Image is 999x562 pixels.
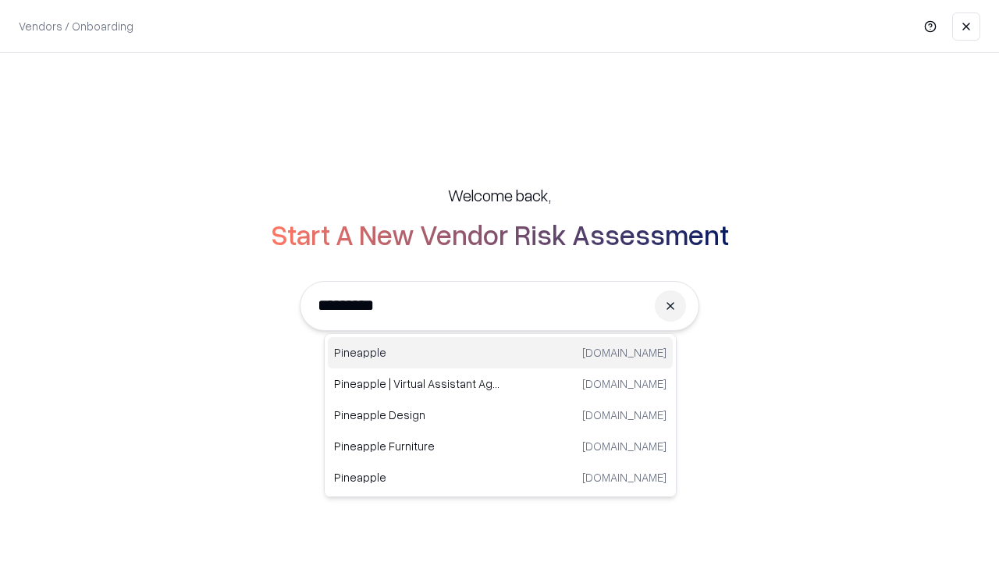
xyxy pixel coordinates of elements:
[324,333,677,497] div: Suggestions
[271,219,729,250] h2: Start A New Vendor Risk Assessment
[334,375,500,392] p: Pineapple | Virtual Assistant Agency
[334,344,500,361] p: Pineapple
[334,469,500,486] p: Pineapple
[334,438,500,454] p: Pineapple Furniture
[448,184,551,206] h5: Welcome back,
[582,375,667,392] p: [DOMAIN_NAME]
[334,407,500,423] p: Pineapple Design
[582,344,667,361] p: [DOMAIN_NAME]
[19,18,133,34] p: Vendors / Onboarding
[582,438,667,454] p: [DOMAIN_NAME]
[582,469,667,486] p: [DOMAIN_NAME]
[582,407,667,423] p: [DOMAIN_NAME]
